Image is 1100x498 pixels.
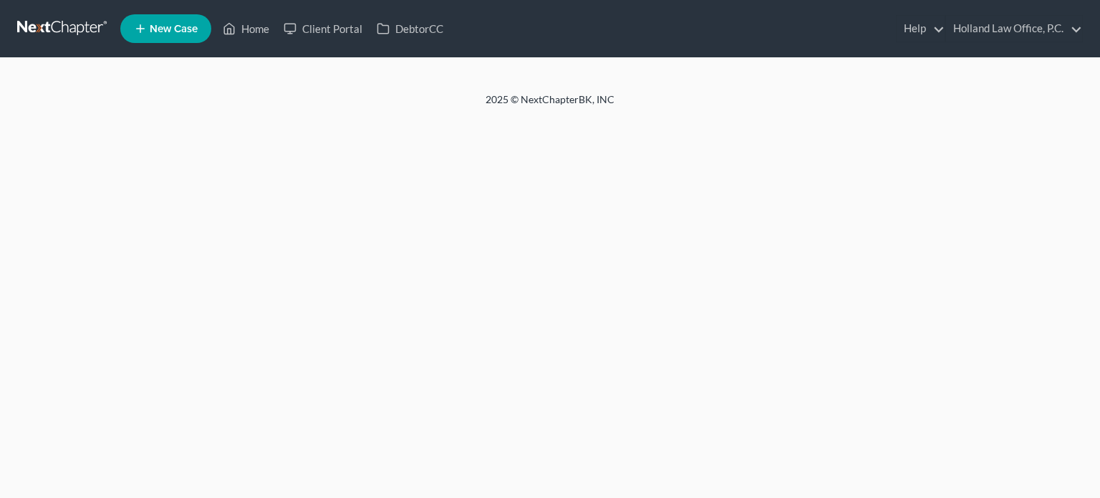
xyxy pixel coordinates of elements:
a: Help [897,16,945,42]
a: Client Portal [276,16,370,42]
a: Holland Law Office, P.C. [946,16,1082,42]
a: Home [216,16,276,42]
div: 2025 © NextChapterBK, INC [142,92,958,118]
a: DebtorCC [370,16,450,42]
new-legal-case-button: New Case [120,14,211,43]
